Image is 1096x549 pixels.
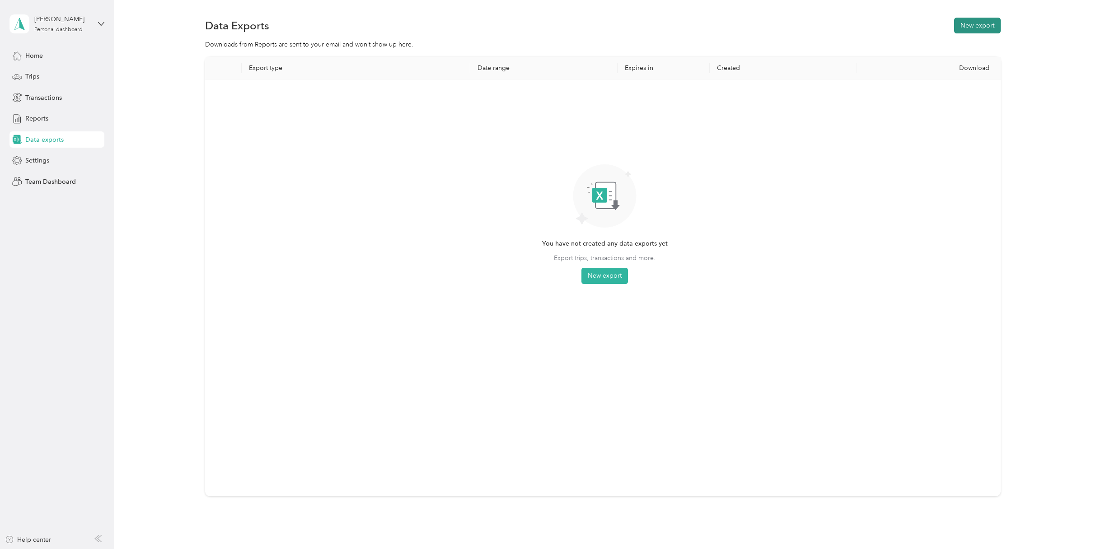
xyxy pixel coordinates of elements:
button: New export [954,18,1001,33]
div: Downloads from Reports are sent to your email and won’t show up here. [205,40,1001,49]
span: Transactions [25,93,62,102]
th: Export type [242,57,470,79]
span: Settings [25,156,49,165]
span: Trips [25,72,39,81]
span: Home [25,51,43,60]
th: Created [710,57,857,79]
div: Download [864,64,997,72]
span: Data exports [25,135,64,144]
div: Personal dashboard [34,27,83,33]
span: You have not created any data exports yet [542,239,668,249]
button: Help center [5,535,51,544]
iframe: Everlance-gr Chat Button Frame [1045,498,1096,549]
span: Team Dashboard [25,177,76,186]
button: New export [581,268,628,284]
th: Expires in [618,57,710,79]
h1: Data Exports [205,21,269,30]
th: Date range [470,57,618,79]
div: [PERSON_NAME] [34,14,91,24]
span: Reports [25,114,48,123]
span: Export trips, transactions and more. [554,253,656,263]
